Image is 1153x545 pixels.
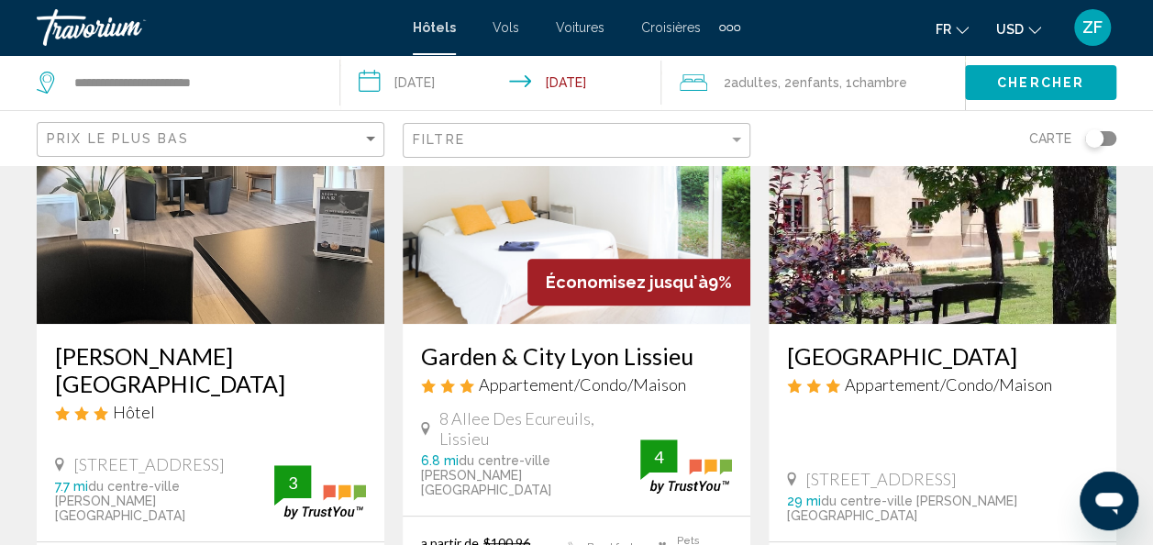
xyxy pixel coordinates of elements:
button: User Menu [1069,8,1116,47]
span: , 2 [778,70,839,95]
span: 7.7 mi [55,479,88,494]
span: 2 [724,70,778,95]
span: 6.8 mi [421,453,459,468]
a: Hôtels [413,20,456,35]
a: Garden & City Lyon Lissieu [421,342,732,370]
div: 9% [527,259,750,306]
span: USD [996,22,1024,37]
button: Chercher [965,65,1116,99]
a: Travorium [37,9,394,46]
a: Vols [493,20,519,35]
button: Filter [403,122,750,160]
img: Hotel image [403,30,750,324]
span: Chercher [997,76,1084,91]
img: Hotel image [769,30,1116,324]
button: Check-in date: Sep 30, 2025 Check-out date: Oct 1, 2025 [340,55,662,110]
div: 3 star Apartment [787,374,1098,395]
button: Change currency [996,16,1041,42]
a: Croisières [641,20,701,35]
button: Travelers: 2 adults, 2 children [661,55,965,110]
iframe: Bouton de lancement de la fenêtre de messagerie [1080,472,1138,530]
span: du centre-ville [PERSON_NAME][GEOGRAPHIC_DATA] [787,494,1017,523]
div: 3 star Apartment [421,374,732,395]
span: Hôtel [113,402,155,422]
span: Chambre [852,75,907,90]
span: [STREET_ADDRESS] [73,454,225,474]
span: 29 mi [787,494,821,508]
span: Enfants [792,75,839,90]
span: 8 Allee Des Ecureuils, Lissieu [439,408,640,449]
a: Voitures [556,20,604,35]
img: Hotel image [37,30,384,324]
span: du centre-ville [PERSON_NAME][GEOGRAPHIC_DATA] [421,453,551,497]
a: [PERSON_NAME][GEOGRAPHIC_DATA] [55,342,366,397]
button: Extra navigation items [719,13,740,42]
span: Adultes [731,75,778,90]
a: [GEOGRAPHIC_DATA] [787,342,1098,370]
span: Filtre [413,132,465,147]
span: Appartement/Condo/Maison [479,374,686,395]
span: Prix le plus bas [47,131,189,146]
button: Toggle map [1071,130,1116,147]
div: 3 [274,472,311,494]
mat-select: Sort by [47,132,379,148]
span: Carte [1029,126,1071,151]
span: Appartement/Condo/Maison [845,374,1052,395]
div: 4 [640,446,677,468]
span: ZF [1082,18,1103,37]
div: 3 star Hotel [55,402,366,422]
span: , 1 [839,70,907,95]
button: Change language [936,16,969,42]
span: fr [936,22,951,37]
img: trustyou-badge.svg [640,439,732,494]
span: [STREET_ADDRESS] [805,469,957,489]
img: trustyou-badge.svg [274,465,366,519]
span: du centre-ville [PERSON_NAME][GEOGRAPHIC_DATA] [55,479,185,523]
span: Économisez jusqu'à [546,272,708,292]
